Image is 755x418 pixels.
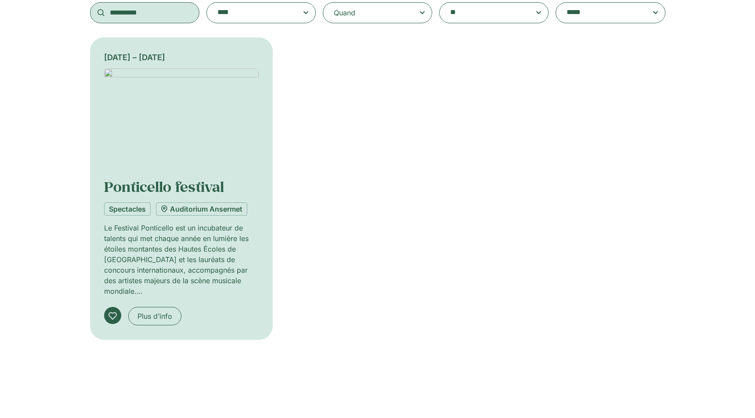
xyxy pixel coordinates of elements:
[104,51,259,63] div: [DATE] – [DATE]
[104,223,259,296] p: Le Festival Ponticello est un incubateur de talents qui met chaque année en lumière les étoiles m...
[137,311,172,321] span: Plus d’info
[450,7,520,19] textarea: Search
[156,202,247,216] a: Auditorium Ansermet
[217,7,288,19] textarea: Search
[334,7,355,18] div: Quand
[104,177,224,196] a: Ponticello festival
[567,7,637,19] textarea: Search
[128,307,181,325] a: Plus d’info
[104,202,151,216] a: Spectacles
